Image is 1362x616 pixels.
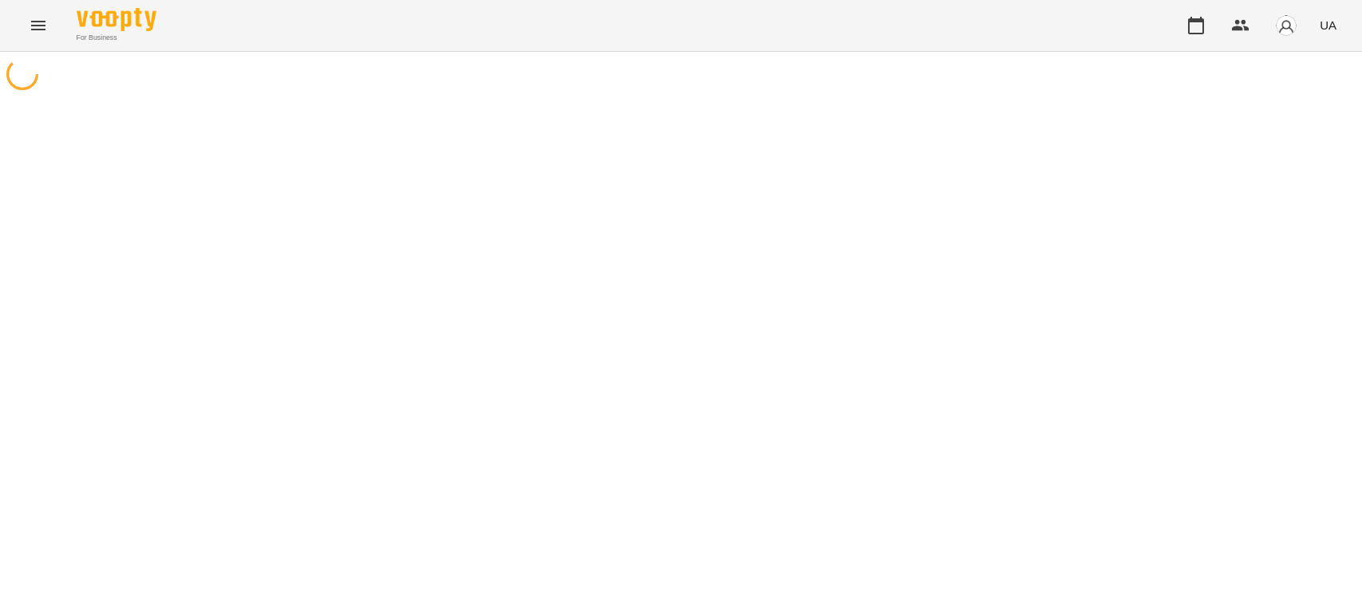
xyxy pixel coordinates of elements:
[77,33,156,43] span: For Business
[1313,10,1343,40] button: UA
[77,8,156,31] img: Voopty Logo
[1275,14,1297,37] img: avatar_s.png
[1320,17,1336,34] span: UA
[19,6,57,45] button: Menu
